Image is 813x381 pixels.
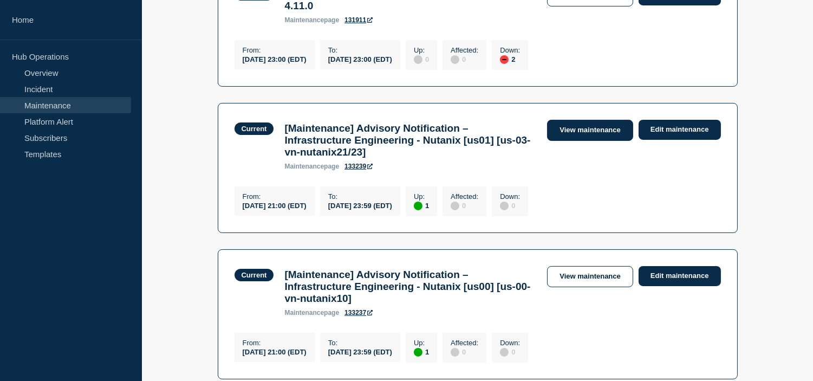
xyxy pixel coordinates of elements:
div: 0 [414,54,429,64]
p: Affected : [451,192,478,201]
p: Up : [414,339,429,347]
div: Current [242,271,267,279]
p: Down : [500,192,520,201]
div: 1 [414,347,429,357]
div: disabled [451,202,459,210]
p: Up : [414,192,429,201]
a: 133239 [344,163,373,170]
div: 0 [451,201,478,210]
div: [DATE] 23:59 (EDT) [328,347,392,356]
div: 2 [500,54,520,64]
p: page [284,309,339,317]
div: 0 [500,347,520,357]
div: down [500,55,509,64]
div: disabled [414,55,422,64]
div: disabled [500,348,509,357]
a: 131911 [344,16,373,24]
p: Affected : [451,339,478,347]
div: Current [242,125,267,133]
p: page [284,16,339,24]
p: Up : [414,46,429,54]
div: disabled [451,348,459,357]
a: Edit maintenance [639,266,721,286]
div: 0 [451,347,478,357]
div: 0 [500,201,520,210]
div: [DATE] 21:00 (EDT) [243,347,307,356]
div: disabled [500,202,509,210]
p: To : [328,339,392,347]
p: From : [243,46,307,54]
p: Affected : [451,46,478,54]
a: View maintenance [547,266,633,287]
p: From : [243,192,307,201]
span: maintenance [284,16,324,24]
a: View maintenance [547,120,633,141]
h3: [Maintenance] Advisory Notification – Infrastructure Engineering - Nutanix [us00] [us-00-vn-nutan... [284,269,536,305]
div: 1 [414,201,429,210]
p: Down : [500,46,520,54]
div: disabled [451,55,459,64]
p: Down : [500,339,520,347]
span: maintenance [284,163,324,170]
div: [DATE] 21:00 (EDT) [243,201,307,210]
div: up [414,202,422,210]
p: page [284,163,339,170]
span: maintenance [284,309,324,317]
p: To : [328,192,392,201]
a: Edit maintenance [639,120,721,140]
div: [DATE] 23:00 (EDT) [243,54,307,63]
div: [DATE] 23:59 (EDT) [328,201,392,210]
div: up [414,348,422,357]
h3: [Maintenance] Advisory Notification – Infrastructure Engineering - Nutanix [us01] [us-03-vn-nutan... [284,122,536,158]
a: 133237 [344,309,373,317]
div: [DATE] 23:00 (EDT) [328,54,392,63]
p: To : [328,46,392,54]
p: From : [243,339,307,347]
div: 0 [451,54,478,64]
